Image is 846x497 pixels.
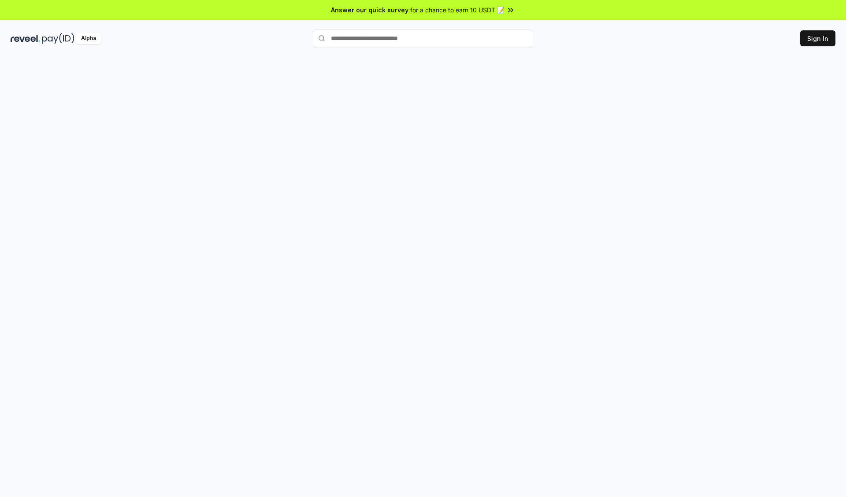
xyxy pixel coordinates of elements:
span: for a chance to earn 10 USDT 📝 [410,5,505,15]
span: Answer our quick survey [331,5,408,15]
button: Sign In [800,30,835,46]
img: reveel_dark [11,33,40,44]
img: pay_id [42,33,74,44]
div: Alpha [76,33,101,44]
